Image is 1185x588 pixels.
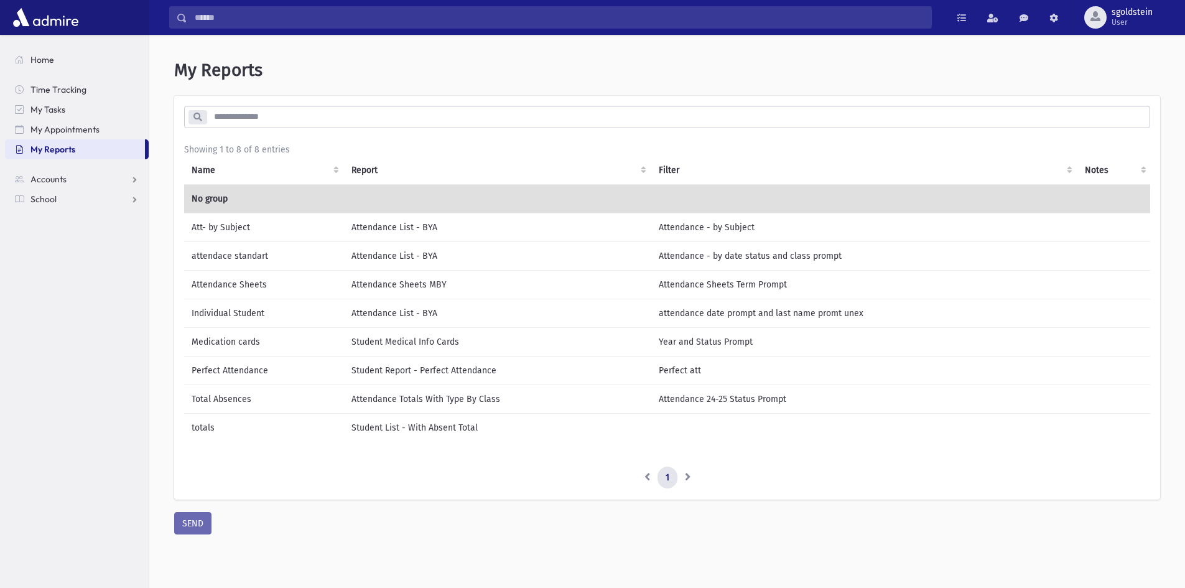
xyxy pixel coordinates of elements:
[651,299,1077,327] td: attendance date prompt and last name promt unex
[184,143,1150,156] div: Showing 1 to 8 of 8 entries
[30,84,86,95] span: Time Tracking
[651,270,1077,299] td: Attendance Sheets Term Prompt
[344,356,651,385] td: Student Report - Perfect Attendance
[5,189,149,209] a: School
[5,50,149,70] a: Home
[184,327,344,356] td: Medication cards
[30,174,67,185] span: Accounts
[184,241,344,270] td: attendace standart
[344,385,651,413] td: Attendance Totals With Type By Class
[1077,156,1151,185] th: Notes : activate to sort column ascending
[30,144,75,155] span: My Reports
[344,213,651,241] td: Attendance List - BYA
[651,156,1077,185] th: Filter : activate to sort column ascending
[30,194,57,205] span: School
[658,467,677,489] a: 1
[5,100,149,119] a: My Tasks
[184,413,344,442] td: totals
[344,299,651,327] td: Attendance List - BYA
[5,169,149,189] a: Accounts
[1112,17,1153,27] span: User
[344,413,651,442] td: Student List - With Absent Total
[651,356,1077,385] td: Perfect att
[1112,7,1153,17] span: sgoldstein
[184,184,1151,213] td: No group
[30,104,65,115] span: My Tasks
[184,213,344,241] td: Att- by Subject
[651,385,1077,413] td: Attendance 24-25 Status Prompt
[184,356,344,385] td: Perfect Attendance
[184,270,344,299] td: Attendance Sheets
[5,119,149,139] a: My Appointments
[344,270,651,299] td: Attendance Sheets MBY
[344,156,651,185] th: Report: activate to sort column ascending
[10,5,81,30] img: AdmirePro
[651,327,1077,356] td: Year and Status Prompt
[651,213,1077,241] td: Attendance - by Subject
[187,6,931,29] input: Search
[174,60,263,80] span: My Reports
[30,124,100,135] span: My Appointments
[184,299,344,327] td: Individual Student
[344,327,651,356] td: Student Medical Info Cards
[5,80,149,100] a: Time Tracking
[184,156,344,185] th: Name: activate to sort column ascending
[174,512,211,534] button: SEND
[651,241,1077,270] td: Attendance - by date status and class prompt
[30,54,54,65] span: Home
[344,241,651,270] td: Attendance List - BYA
[5,139,145,159] a: My Reports
[184,385,344,413] td: Total Absences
